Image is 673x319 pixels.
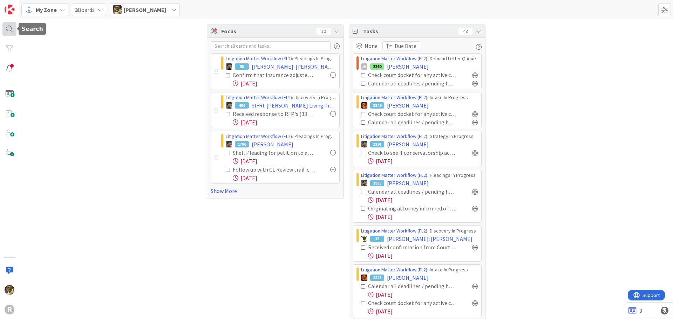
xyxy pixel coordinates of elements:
div: Check court docket for any active cases: Pull all existing documents and put in case pleading fol... [368,71,457,79]
div: › Discovery In Progress [361,227,478,235]
div: [DATE] [233,157,336,165]
div: [DATE] [368,196,478,204]
a: Litigation Matter Workflow (FL2) [226,94,292,100]
span: Due Date [395,42,416,50]
span: Support [15,1,32,9]
div: Shell Pleading for petition to approve of distribution - created by paralegal [233,148,315,157]
div: › Demand Letter Queue [361,55,478,62]
img: DG [113,5,122,14]
img: DG [5,285,14,295]
img: MW [226,102,232,109]
div: Received confirmation from Court Reporter [368,243,457,251]
a: Show More [211,187,340,195]
div: Check to see if conservatorship accounting has been filed (checked 7/30) [368,148,457,157]
img: MW [361,180,367,186]
span: Tasks [363,27,455,35]
div: 1391 [370,141,384,147]
div: Calendar all deadlines / pending hearings / etc. Update "Next Deadline" field on this card [368,79,457,88]
span: [PERSON_NAME] [387,179,429,187]
div: › Pleadings In Progress [226,133,336,140]
span: [PERSON_NAME] [124,6,166,14]
img: TR [361,102,367,109]
div: › Pleadings In Progress [226,55,336,62]
div: [DATE] [368,251,478,260]
div: › Strategy In Progress [361,133,478,140]
div: [DATE] [368,307,478,315]
input: Search all cards and tasks... [211,41,331,50]
span: [PERSON_NAME]: [PERSON_NAME] [387,235,473,243]
img: Visit kanbanzone.com [5,5,14,14]
a: 3 [628,306,642,315]
img: MW [226,63,232,70]
div: Originating attorney informed of client documents [368,204,457,213]
div: › Intake In Progress [361,94,478,101]
div: Confirm that insurance adjuster has settlement offer [233,71,315,79]
div: Check court docket for any active cases: Pull all existing documents and put in case pleading fol... [368,110,457,118]
span: [PERSON_NAME] [387,101,429,110]
div: Calendar all deadlines / pending hearings / etc. Update "Next Deadline" field on this card [368,187,457,196]
div: 95 [235,63,249,70]
img: NC [361,236,367,242]
div: Calendar all deadlines / pending hearings / etc. Update "Next Deadline" field on this card [368,118,457,126]
button: Due Date [382,41,420,50]
div: [DATE] [233,79,336,88]
div: [DATE] [368,157,478,165]
div: 2260 [370,63,384,70]
div: [DATE] [368,213,478,221]
span: [PERSON_NAME] [387,273,429,282]
div: Follow up with CL Review trail-cam footage for evidence of harassment [233,165,315,174]
span: Boards [75,6,95,14]
a: Litigation Matter Workflow (FL2) [361,266,427,273]
a: Litigation Matter Workflow (FL2) [361,172,427,178]
img: TR [361,275,367,281]
img: MW [226,141,232,147]
div: [DATE] [233,118,336,126]
div: Check court docket for any active cases: Pull all existing documents and put in case pleading fol... [368,299,457,307]
span: [PERSON_NAME]: [PERSON_NAME] [252,62,336,71]
div: Received response to RFP's (33 days) [233,110,315,118]
a: Litigation Matter Workflow (FL2) [361,94,427,100]
div: 48 [458,28,473,35]
a: Litigation Matter Workflow (FL2) [226,133,292,139]
b: 3 [75,6,78,13]
div: JM [361,63,367,70]
div: 1933 [370,180,384,186]
div: 1796 [235,141,249,147]
span: [PERSON_NAME] [252,140,293,148]
a: Litigation Matter Workflow (FL2) [226,55,292,62]
span: Focus [221,27,311,35]
div: 2249 [370,102,384,109]
a: Litigation Matter Workflow (FL2) [361,133,427,139]
span: [PERSON_NAME] [387,62,429,71]
div: Calendar all deadlines / pending hearings / etc. Update "Next Deadline" field on this card [368,282,457,290]
div: › Pleadings In Progress [361,172,478,179]
a: Litigation Matter Workflow (FL2) [361,228,427,234]
div: [DATE] [233,174,336,182]
span: None [365,42,378,50]
div: › Intake In Progress [361,266,478,273]
div: R [5,305,14,314]
h5: Search [21,26,43,32]
div: 10 [317,28,331,35]
div: › Discovery In Progress [226,94,336,101]
span: [PERSON_NAME] [387,140,429,148]
div: [DATE] [368,290,478,299]
a: Litigation Matter Workflow (FL2) [361,55,427,62]
div: 494 [235,102,249,109]
span: SIFRI: [PERSON_NAME] Living Trust [252,101,336,110]
span: My Zone [36,6,57,14]
div: 2225 [370,275,384,281]
img: MW [361,141,367,147]
div: 13 [370,236,384,242]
